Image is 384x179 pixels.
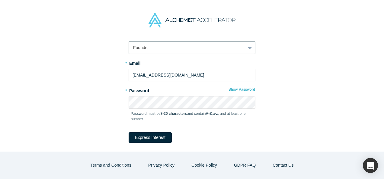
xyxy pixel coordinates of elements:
button: Show Password [228,86,255,93]
button: Privacy Policy [194,151,222,158]
div: Founder [133,45,241,51]
strong: a-z [213,111,218,116]
a: GDPR FAQ [228,160,262,171]
label: Email [129,58,255,67]
label: Password [129,86,255,94]
button: Privacy Policy [142,160,181,171]
strong: 8-20 characters [161,111,187,116]
button: Contact Us [266,160,300,171]
strong: A-Z [206,111,212,116]
img: Alchemist Accelerator Logo [149,13,235,27]
p: Password must be and contain , , and at least one number. [131,111,253,122]
button: Terms and Conditions [84,160,138,171]
button: Terms and Conditions [230,151,273,158]
button: Cookie Policy [185,160,223,171]
p: By clicking Express Interest , you agree to our and . [65,151,319,158]
button: Express Interest [129,132,172,143]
